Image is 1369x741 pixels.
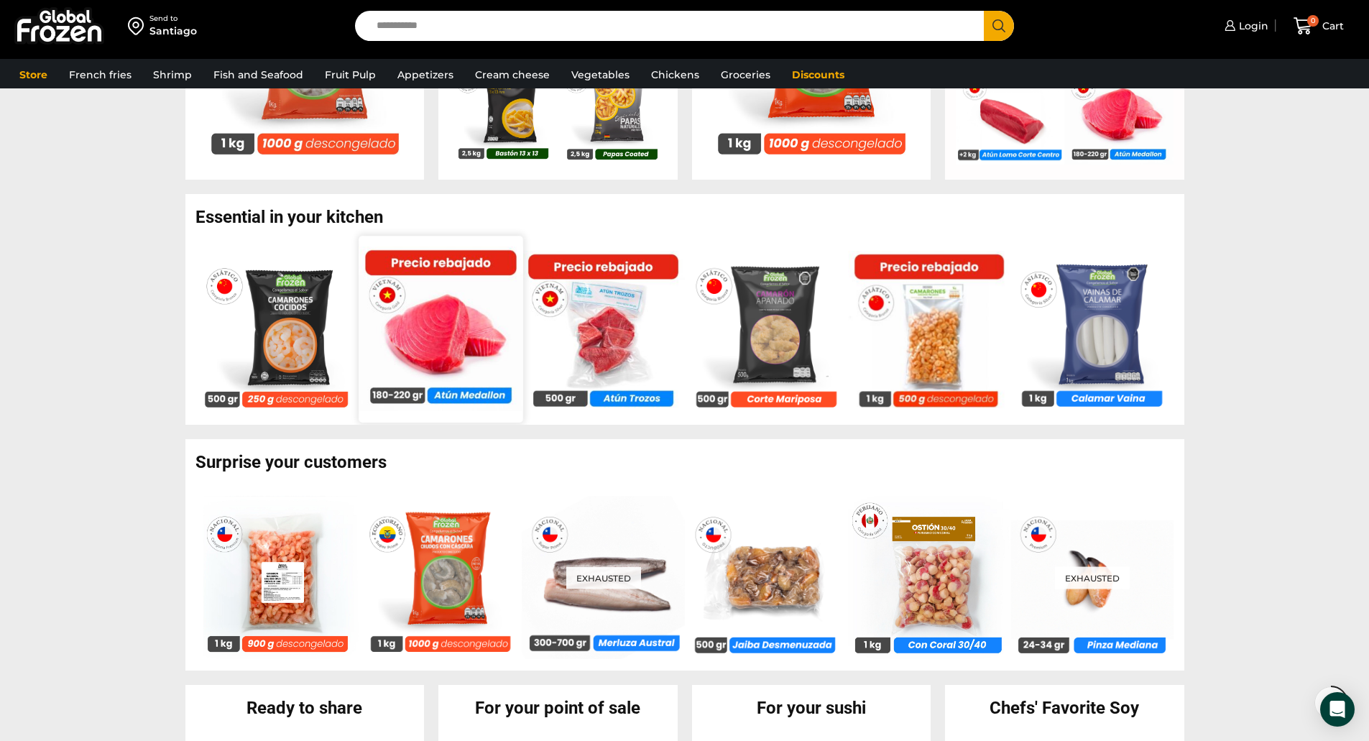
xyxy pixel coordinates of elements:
[757,698,866,718] font: For your sushi
[19,68,47,81] font: Store
[318,61,383,88] a: Fruit Pulp
[475,68,550,81] font: Cream cheese
[195,207,383,227] font: Essential in your kitchen
[390,61,461,88] a: Appetizers
[785,61,852,88] a: Discounts
[12,61,55,88] a: Store
[651,68,699,81] font: Chickens
[195,452,387,472] font: Surprise your customers
[1322,19,1344,32] font: Cart
[153,68,192,81] font: Shrimp
[62,61,139,88] a: French fries
[1283,9,1355,43] a: 0 Cart
[213,68,303,81] font: Fish and Seafood
[206,61,310,88] a: Fish and Seafood
[397,68,453,81] font: Appetizers
[1239,19,1268,32] font: Login
[564,61,637,88] a: Vegetables
[1311,17,1316,24] font: 0
[984,11,1014,41] button: Search button
[721,68,770,81] font: Groceries
[792,68,844,81] font: Discounts
[146,61,199,88] a: Shrimp
[149,14,178,23] font: Send to
[576,573,630,584] font: Exhausted
[990,698,1139,718] font: Chefs' Favorite Soy
[128,14,149,38] img: address-field-icon.svg
[475,698,640,718] font: For your point of sale
[1064,573,1119,584] font: Exhausted
[571,68,630,81] font: Vegetables
[1221,11,1268,40] a: Login
[246,698,362,718] font: Ready to share
[644,61,706,88] a: Chickens
[325,68,376,81] font: Fruit Pulp
[714,61,778,88] a: Groceries
[149,24,197,37] font: Santiago
[468,61,557,88] a: Cream cheese
[1320,692,1355,727] div: Open Intercom Messenger
[69,68,132,81] font: French fries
